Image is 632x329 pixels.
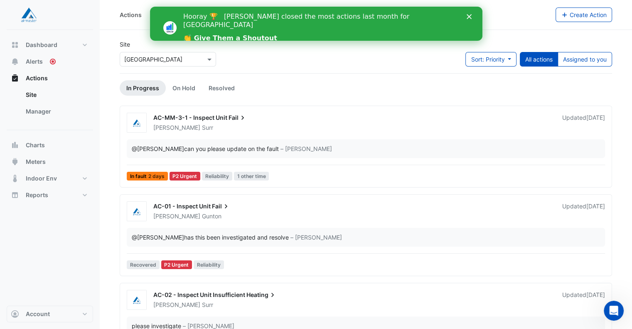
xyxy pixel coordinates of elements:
[202,124,213,132] span: Surr
[317,7,325,12] div: Close
[246,291,277,299] span: Heating
[127,260,160,269] span: Recovered
[26,310,50,318] span: Account
[7,187,93,203] button: Reports
[26,57,43,66] span: Alerts
[49,58,57,65] div: Tooltip anchor
[7,70,93,87] button: Actions
[7,87,93,123] div: Actions
[202,80,241,96] a: Resolved
[11,41,19,49] app-icon: Dashboard
[11,174,19,183] app-icon: Indoor Env
[202,301,213,309] span: Surr
[153,114,227,121] span: AC-MM-3-1 - Inspect Unit
[586,203,605,210] span: Tue 12-Aug-2025 09:25 AEST
[7,53,93,70] button: Alerts
[290,233,342,242] span: – [PERSON_NAME]
[26,74,48,82] span: Actions
[19,103,93,120] a: Manager
[558,52,612,67] button: Assigned to you
[132,144,279,153] div: can you please update on the fault
[562,114,605,132] div: Updated
[194,260,224,269] span: Reliability
[148,174,165,179] span: 2 days
[150,7,482,41] iframe: Intercom live chat banner
[465,52,516,67] button: Sort: Priority
[26,158,46,166] span: Meters
[202,212,221,220] span: Gunton
[19,87,93,103] a: Site
[562,291,605,309] div: Updated
[7,153,93,170] button: Meters
[26,191,48,199] span: Reports
[520,52,558,67] button: All actions
[10,7,47,23] img: Company Logo
[170,172,201,181] div: P2 Urgent
[471,56,504,63] span: Sort: Priority
[26,41,57,49] span: Dashboard
[120,10,142,19] div: Actions
[153,124,200,131] span: [PERSON_NAME]
[120,40,130,49] label: Site
[7,37,93,53] button: Dashboard
[11,74,19,82] app-icon: Actions
[562,202,605,220] div: Updated
[127,208,146,216] img: Airmaster Australia
[153,291,245,298] span: AC-02 - Inspect Unit Insufficient
[11,191,19,199] app-icon: Reports
[120,80,166,96] a: In Progress
[161,260,192,269] div: P2 Urgent
[11,57,19,66] app-icon: Alerts
[11,158,19,166] app-icon: Meters
[7,306,93,322] button: Account
[202,172,232,181] span: Reliability
[604,301,624,321] iframe: Intercom live chat
[234,172,269,181] span: 1 other time
[7,170,93,187] button: Indoor Env
[127,172,168,181] span: In fault
[153,301,200,308] span: [PERSON_NAME]
[586,114,605,121] span: Tue 12-Aug-2025 09:28 AEST
[212,202,230,210] span: Fail
[132,233,289,242] div: has this been investigated and resolve
[26,141,45,149] span: Charts
[229,114,247,122] span: Fail
[11,141,19,149] app-icon: Charts
[586,291,605,298] span: Tue 12-Aug-2025 08:57 AEST
[26,174,57,183] span: Indoor Env
[166,80,202,96] a: On Hold
[570,11,607,18] span: Create Action
[153,203,211,210] span: AC-01 - Inspect Unit
[280,144,332,153] span: – [PERSON_NAME]
[127,296,146,304] img: Airmaster Australia
[556,7,612,22] button: Create Action
[7,137,93,153] button: Charts
[153,213,200,220] span: [PERSON_NAME]
[127,119,146,127] img: Airmaster Australia
[33,27,127,37] a: 👏 Give Them a Shoutout
[132,145,184,152] span: asurr@airmaster.com.au [Airmaster Australia]
[132,234,184,241] span: asurr@airmaster.com.au [Airmaster Australia]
